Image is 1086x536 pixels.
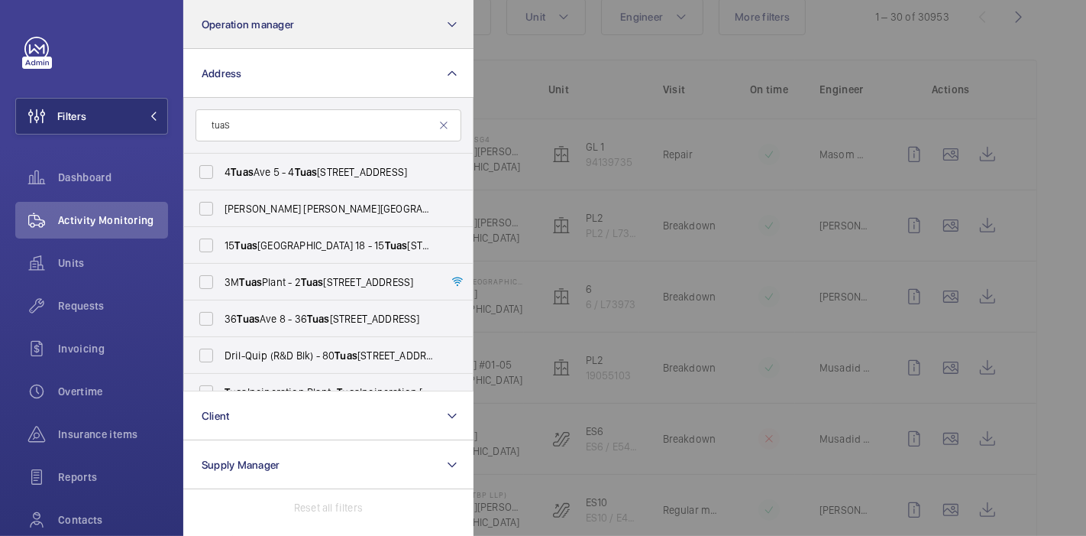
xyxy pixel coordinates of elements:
span: Contacts [58,512,168,528]
span: Activity Monitoring [58,213,168,228]
span: Requests [58,298,168,313]
span: Dashboard [58,170,168,185]
button: Filters [15,98,168,135]
span: Insurance items [58,427,168,442]
span: Overtime [58,384,168,399]
span: Units [58,255,168,271]
span: Filters [57,109,86,124]
span: Invoicing [58,341,168,356]
span: Reports [58,469,168,485]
